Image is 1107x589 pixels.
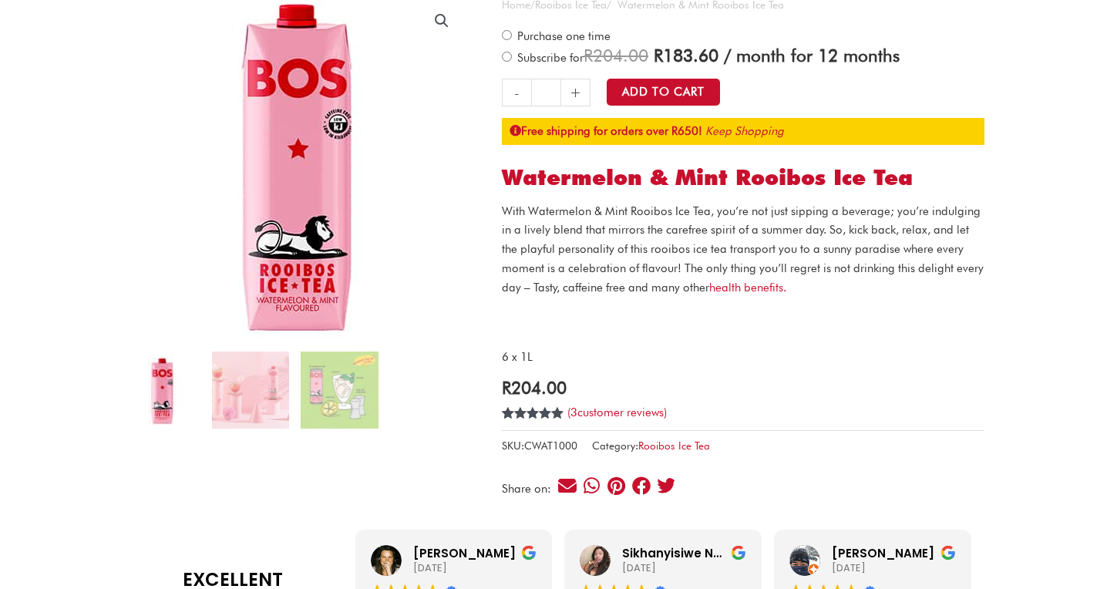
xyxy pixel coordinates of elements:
[212,352,289,429] img: WM_1-copy
[654,45,663,66] span: R
[515,29,611,43] span: Purchase one time
[631,476,651,496] div: Share on facebook
[567,406,667,419] a: (3customer reviews)
[709,281,786,294] a: health benefits.
[531,79,561,106] input: Product quantity
[832,561,956,575] div: [DATE]
[371,545,402,576] img: Lauren Berrington profile picture
[638,439,710,452] a: Rooibos Ice Tea
[570,406,577,419] span: 3
[584,45,648,66] span: 204.00
[581,476,602,496] div: Share on whatsapp
[502,377,511,398] span: R
[607,79,720,106] button: Add to Cart
[705,124,784,138] a: Keep Shopping
[502,52,512,62] input: Subscribe for / month for 12 months
[502,483,557,495] div: Share on:
[655,476,676,496] div: Share on twitter
[502,436,577,456] span: SKU:
[502,165,984,191] h1: Watermelon & Mint Rooibos Ice Tea
[502,407,564,471] span: Rated out of 5 based on customer ratings
[413,561,537,575] div: [DATE]
[502,377,567,398] bdi: 204.00
[622,545,746,561] div: Sikhanyisiwe Ndebele
[789,545,820,576] img: Simpson T. profile picture
[654,45,718,66] span: 183.60
[724,45,900,66] span: / month for 12 months
[502,30,512,40] input: Purchase one time
[301,352,378,429] img: Watermelon & Mint Rooibos Ice Tea - Image 3
[557,476,577,496] div: Share on email
[832,545,956,561] div: [PERSON_NAME]
[413,545,537,561] div: [PERSON_NAME]
[502,79,531,106] a: -
[592,436,710,456] span: Category:
[622,561,746,575] div: [DATE]
[502,202,984,298] p: With Watermelon & Mint Rooibos Ice Tea, you’re not just sipping a beverage; you’re indulging in a...
[123,352,200,429] img: Watermelon & Mint Rooibos Ice Tea
[428,7,456,35] a: View full-screen image gallery
[580,545,611,576] img: Sikhanyisiwe Ndebele profile picture
[515,51,900,65] span: Subscribe for
[502,407,508,436] span: 3
[502,348,984,367] p: 6 x 1L
[510,124,702,138] strong: Free shipping for orders over R650!
[561,79,591,106] a: +
[524,439,577,452] span: CWAT1000
[584,45,593,66] span: R
[606,476,627,496] div: Share on pinterest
